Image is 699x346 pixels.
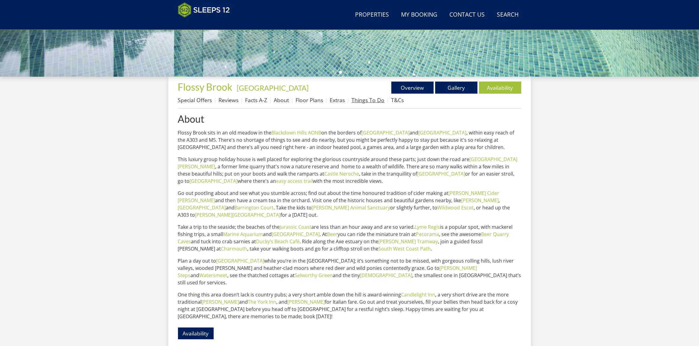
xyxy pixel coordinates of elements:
a: Things To Do [352,96,385,104]
a: South West Coast Path [379,245,431,252]
a: [PERSON_NAME] Tramway [379,238,438,245]
a: easy access trail [276,178,313,184]
a: Contact Us [447,8,487,22]
a: Facts A-Z [245,96,267,104]
a: Pecorama [416,231,439,238]
a: Selworthy Green [295,272,333,279]
a: Beer [327,231,338,238]
a: [GEOGRAPHIC_DATA] [178,204,226,211]
p: Plan a day out to while you’re in the [GEOGRAPHIC_DATA]; it’s something not to be missed, with go... [178,257,521,286]
a: Gallery [435,82,477,94]
a: Properties [353,8,392,22]
a: [PERSON_NAME] Cider [PERSON_NAME] [178,190,500,204]
a: [DEMOGRAPHIC_DATA] [360,272,413,279]
a: Jurassic Coast [280,224,312,230]
a: [GEOGRAPHIC_DATA] [419,129,467,136]
a: Charmouth [221,245,248,252]
a: Flossy Brook [178,81,235,93]
a: [GEOGRAPHIC_DATA] [272,231,320,238]
a: [PERSON_NAME] [288,299,325,305]
a: Marine Aquarium [223,231,263,238]
a: Extras [330,96,345,104]
a: Reviews [219,96,239,104]
a: [GEOGRAPHIC_DATA] [190,178,238,184]
a: Wildwood Escot [438,204,474,211]
a: [GEOGRAPHIC_DATA] [362,129,410,136]
a: [GEOGRAPHIC_DATA] [417,170,465,177]
p: This luxury group holiday house is well placed for exploring the glorious countryside around thes... [178,156,521,185]
a: Special Offers [178,96,212,104]
a: T&Cs [391,96,404,104]
a: The York Inn [248,299,277,305]
a: About [178,114,521,124]
a: Barrington Court [235,204,274,211]
a: [GEOGRAPHIC_DATA][PERSON_NAME] [178,156,518,170]
a: My Booking [399,8,440,22]
a: Beer Quarry Caves [178,231,509,245]
a: Availability [178,328,214,339]
a: Search [495,8,521,22]
a: Castle Neroche [325,170,359,177]
a: Availability [479,82,521,94]
p: Flossy Brook sits in an old meadow in the on the borders of and , within easy reach of the A303 a... [178,129,521,151]
a: About [274,96,289,104]
a: Lyme Regis [415,224,440,230]
a: [GEOGRAPHIC_DATA] [216,257,264,264]
iframe: Customer reviews powered by Trustpilot [175,21,238,26]
a: Candlelight Inn [401,291,435,298]
p: Go out pootling about and see what you stumble across; find out about the time honoured tradition... [178,189,521,218]
span: - [235,83,309,92]
a: [PERSON_NAME] Animal Sanctuary [312,204,390,211]
img: Sleeps 12 [178,2,230,18]
a: Blackdown Hills AONB [272,129,322,136]
a: [PERSON_NAME] Steps [178,265,477,279]
p: Take a trip to the seaside; the beaches of the are less than an hour away and are so varied. is a... [178,223,521,252]
a: [PERSON_NAME] [461,197,499,204]
a: [PERSON_NAME][GEOGRAPHIC_DATA] [195,212,281,218]
a: [PERSON_NAME] [202,299,239,305]
span: Flossy Brook [178,81,233,93]
a: [GEOGRAPHIC_DATA] [237,83,309,92]
a: Overview [391,82,434,94]
p: One thing this area doesn’t lack is country pubs; a very short amble down the hill is award-winni... [178,291,521,320]
a: Watersmeet [199,272,228,279]
a: Ducky’s Beach Café [256,238,300,245]
a: Floor Plans [296,96,323,104]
